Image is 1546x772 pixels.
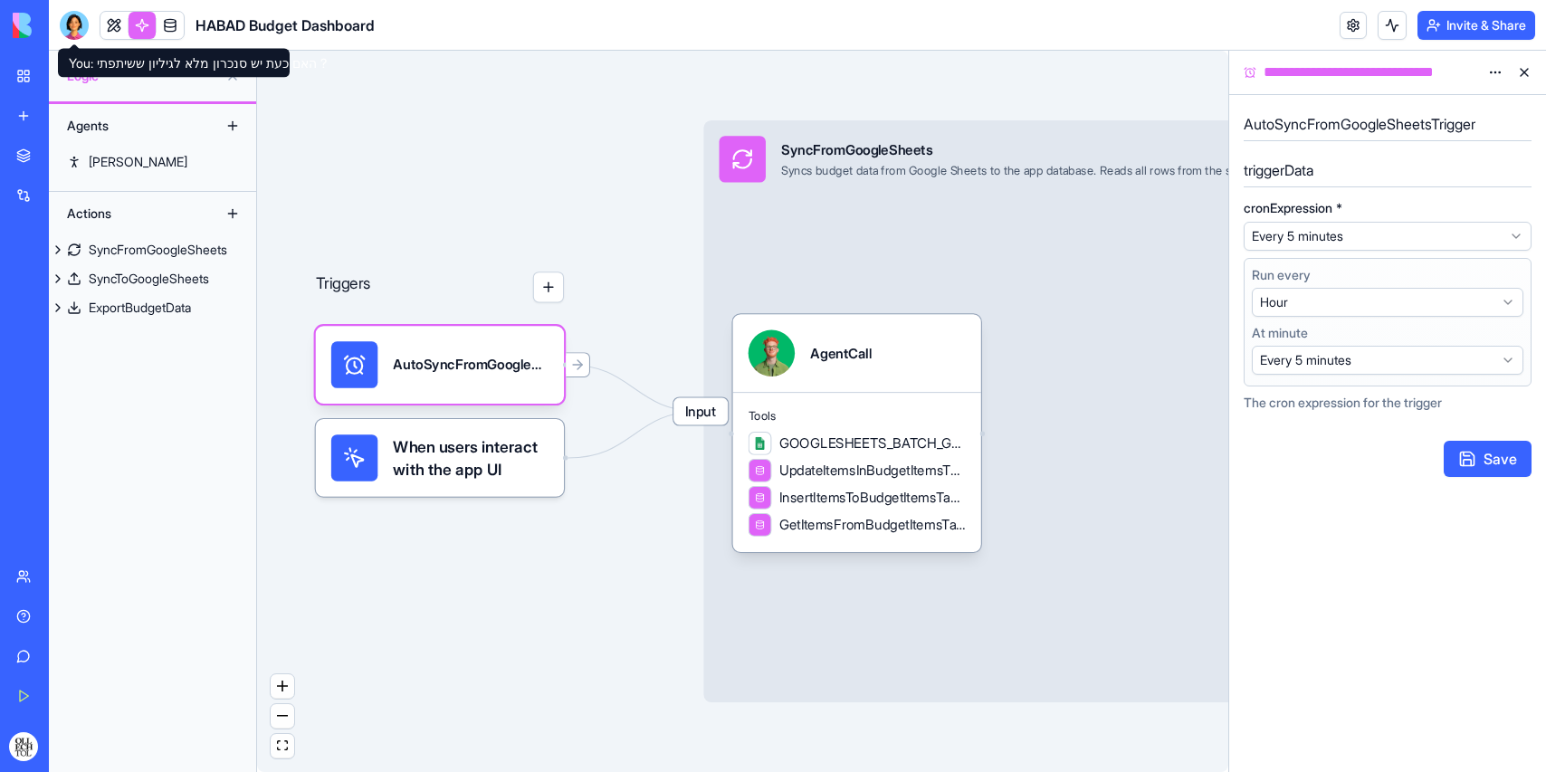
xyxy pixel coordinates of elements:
[781,139,1363,158] div: SyncFromGoogleSheets
[810,343,872,362] div: AgentCall
[13,13,125,38] img: logo
[393,355,548,374] div: AutoSyncFromGoogleSheetsTrigger
[1244,222,1532,251] button: Select preset schedule
[1252,288,1523,317] button: Select frequency
[89,153,187,171] div: [PERSON_NAME]
[271,734,294,758] button: fit view
[1244,159,1532,181] h5: triggerData
[568,411,700,457] g: Edge from UI_TRIGGERS to 68c19b7be4744cba08ddf884
[749,408,966,424] span: Tools
[779,515,966,534] span: GetItemsFromBudgetItemsTable
[1252,324,1523,342] label: At minute
[733,314,981,552] div: AgentCallToolsGOOGLESHEETS_BATCH_GETUpdateItemsInBudgetItemsTableInsertItemsToBudgetItemsTableGet...
[1252,346,1523,375] button: Select minute
[779,461,966,480] span: UpdateItemsInBudgetItemsTable
[1244,394,1532,412] div: The cron expression for the trigger
[316,272,371,302] p: Triggers
[9,732,38,761] img: ACg8ocId3ESnN_QVr3NPyxI8Lzkb4QflbVAQMDXxbYjfRiZLJ5ozjs9E=s96-c
[58,111,203,140] div: Agents
[673,397,728,424] span: Input
[49,264,256,293] a: SyncToGoogleSheets
[316,326,564,404] div: AutoSyncFromGoogleSheetsTrigger
[196,14,375,36] span: HABAD Budget Dashboard
[393,434,548,481] span: When users interact with the app UI
[271,704,294,729] button: zoom out
[49,148,256,176] a: [PERSON_NAME]
[1252,266,1523,284] label: Run every
[271,674,294,699] button: zoom in
[49,235,256,264] a: SyncFromGoogleSheets
[316,419,564,497] div: When users interact with the app UI
[781,163,1363,178] div: Syncs budget data from Google Sheets to the app database. Reads all rows from the specified Googl...
[89,299,191,317] div: ExportBudgetData
[1417,11,1535,40] button: Invite & Share
[779,488,966,507] span: InsertItemsToBudgetItemsTable
[1444,441,1532,477] button: Save
[58,199,203,228] div: Actions
[49,293,256,322] a: ExportBudgetData
[703,120,1487,702] div: InputSyncFromGoogleSheetsSyncs budget data from Google Sheets to the app database. Reads all rows...
[1244,113,1532,135] h5: AutoSyncFromGoogleSheetsTrigger
[316,210,564,497] div: Triggers
[89,270,209,288] div: SyncToGoogleSheets
[89,241,227,259] div: SyncFromGoogleSheets
[568,365,700,411] g: Edge from 68c19b9bf7a71f13e8c3a815 to 68c19b7be4744cba08ddf884
[779,434,966,453] span: GOOGLESHEETS_BATCH_GET
[1244,202,1332,214] span: cronExpression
